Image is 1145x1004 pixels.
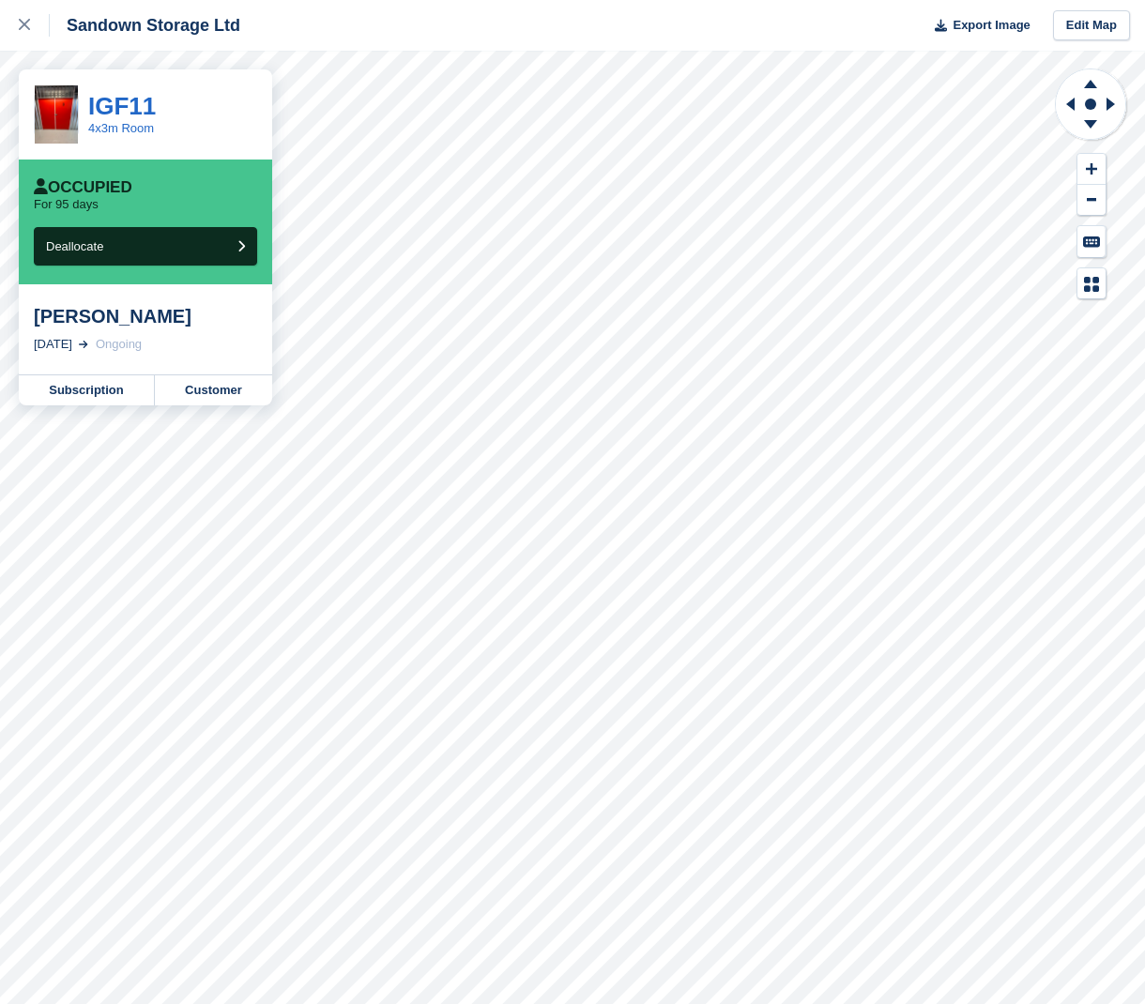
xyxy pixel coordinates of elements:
[34,305,257,327] div: [PERSON_NAME]
[953,16,1030,35] span: Export Image
[1077,185,1106,216] button: Zoom Out
[35,85,78,143] img: IMG_8449.jpeg
[46,239,103,253] span: Deallocate
[96,335,142,354] div: Ongoing
[1077,268,1106,299] button: Map Legend
[50,14,240,37] div: Sandown Storage Ltd
[34,335,72,354] div: [DATE]
[88,92,156,120] a: IGF11
[19,375,155,405] a: Subscription
[34,197,99,212] p: For 95 days
[34,227,257,266] button: Deallocate
[155,375,272,405] a: Customer
[1077,226,1106,257] button: Keyboard Shortcuts
[88,121,154,135] a: 4x3m Room
[34,178,132,197] div: Occupied
[924,10,1030,41] button: Export Image
[1053,10,1130,41] a: Edit Map
[79,341,88,348] img: arrow-right-light-icn-cde0832a797a2874e46488d9cf13f60e5c3a73dbe684e267c42b8395dfbc2abf.svg
[1077,154,1106,185] button: Zoom In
